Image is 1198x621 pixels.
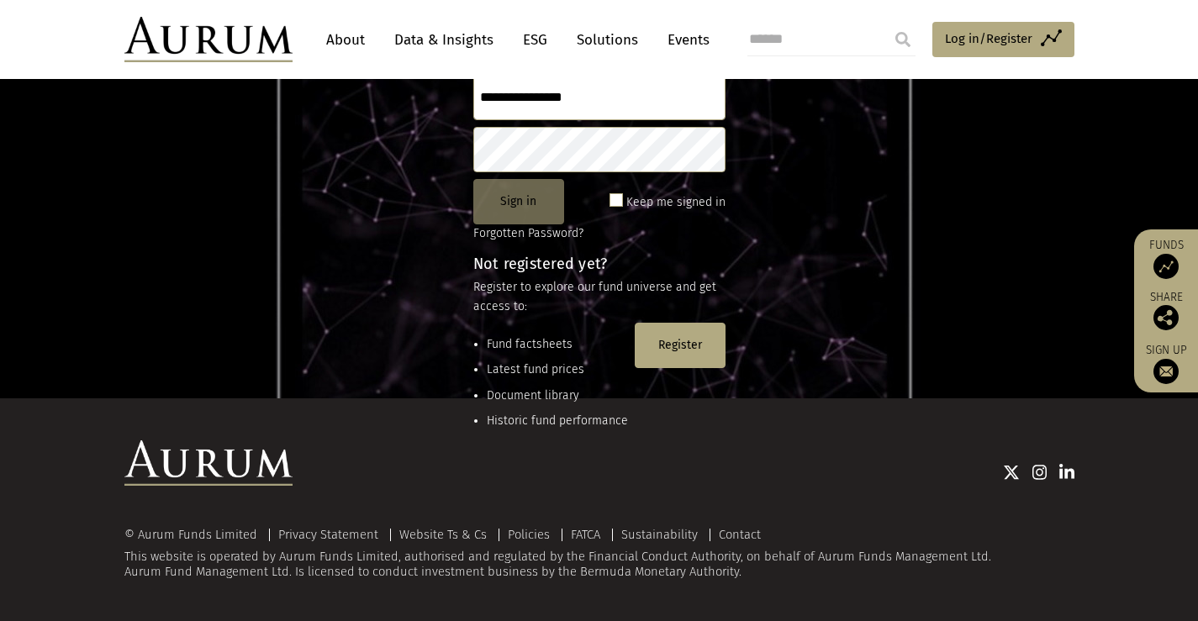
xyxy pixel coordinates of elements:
a: Solutions [568,24,646,55]
img: Access Funds [1153,254,1179,279]
a: Website Ts & Cs [399,527,487,542]
a: Sign up [1143,343,1190,384]
a: Policies [508,527,550,542]
a: Funds [1143,238,1190,279]
img: Share this post [1153,305,1179,330]
li: Latest fund prices [487,360,628,379]
a: Contact [719,527,761,542]
li: Historic fund performance [487,412,628,430]
img: Linkedin icon [1059,464,1074,481]
li: Document library [487,387,628,405]
input: Submit [886,23,920,56]
a: FATCA [571,527,600,542]
div: This website is operated by Aurum Funds Limited, authorised and regulated by the Financial Conduc... [124,528,1074,579]
p: Register to explore our fund universe and get access to: [473,278,726,316]
div: Share [1143,292,1190,330]
img: Instagram icon [1032,464,1048,481]
a: ESG [515,24,556,55]
a: Forgotten Password? [473,226,583,240]
h4: Not registered yet? [473,256,726,271]
a: Events [659,24,710,55]
li: Fund factsheets [487,335,628,354]
button: Register [635,323,726,368]
a: Sustainability [621,527,698,542]
div: © Aurum Funds Limited [124,529,266,541]
span: Log in/Register [945,29,1032,49]
img: Twitter icon [1003,464,1020,481]
img: Sign up to our newsletter [1153,359,1179,384]
label: Keep me signed in [626,192,726,213]
img: Aurum [124,17,293,62]
a: Log in/Register [932,22,1074,57]
img: Aurum Logo [124,440,293,486]
a: About [318,24,373,55]
button: Sign in [473,179,564,224]
a: Privacy Statement [278,527,378,542]
a: Data & Insights [386,24,502,55]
